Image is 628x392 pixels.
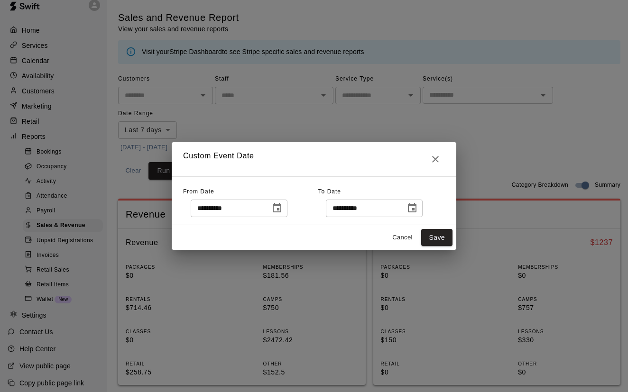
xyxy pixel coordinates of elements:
button: Close [426,150,445,169]
button: Save [421,229,453,246]
h2: Custom Event Date [172,142,456,176]
button: Choose date, selected date is Sep 11, 2025 [403,199,422,218]
span: From Date [183,188,214,195]
button: Cancel [387,230,417,245]
span: To Date [318,188,341,195]
button: Choose date, selected date is Sep 4, 2025 [268,199,286,218]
